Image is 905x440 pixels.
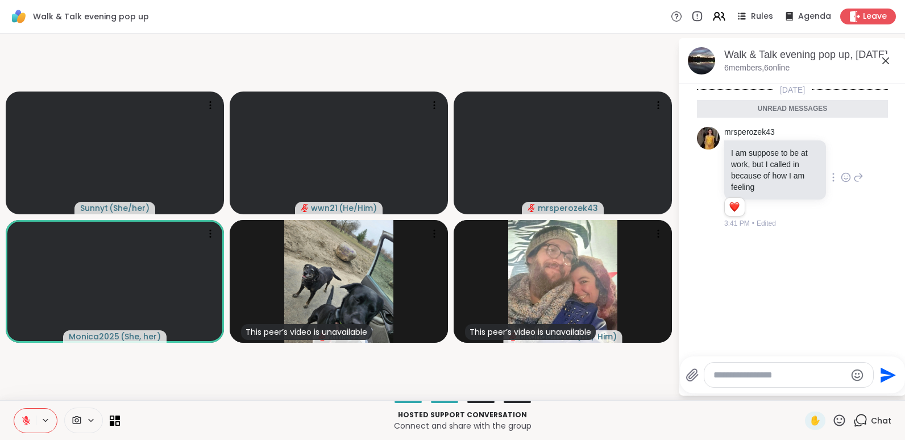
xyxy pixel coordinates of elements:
div: This peer’s video is unavailable [465,324,596,340]
p: Hosted support conversation [127,410,798,420]
div: Unread messages [697,100,888,118]
span: mrsperozek43 [538,202,598,214]
div: This peer’s video is unavailable [241,324,372,340]
div: Reaction list [725,198,745,216]
span: ( He/ Him ) [576,331,617,342]
textarea: Type your message [713,370,846,381]
p: Connect and share with the group [127,420,798,431]
img: BRandom502 [508,220,617,343]
span: Leave [863,11,887,22]
span: Rules [751,11,773,22]
span: Agenda [798,11,831,22]
div: Walk & Talk evening pop up, [DATE] [724,48,897,62]
img: https://sharewell-space-live.sfo3.digitaloceanspaces.com/user-generated/ced7abe1-258a-45b1-9815-8... [697,127,720,150]
span: Monica2025 [69,331,119,342]
span: ( She/her ) [109,202,150,214]
p: 6 members, 6 online [724,63,790,74]
p: I am suppose to be at work, but I called in because of how I am feeling [731,147,819,193]
span: Sunnyt [80,202,108,214]
span: Edited [757,218,776,229]
span: [DATE] [773,84,812,96]
span: audio-muted [301,204,309,212]
img: Amie89 [284,220,393,343]
span: ✋ [809,414,821,427]
span: audio-muted [528,204,535,212]
span: 3:41 PM [724,218,750,229]
span: • [752,218,754,229]
img: Walk & Talk evening pop up, Sep 09 [688,47,715,74]
span: Walk & Talk evening pop up [33,11,149,22]
span: wwn21 [311,202,338,214]
button: Send [874,362,899,388]
button: Reactions: love [728,202,740,211]
span: ( He/Him ) [339,202,377,214]
button: Emoji picker [850,368,864,382]
a: mrsperozek43 [724,127,775,138]
span: ( She, her ) [121,331,161,342]
img: ShareWell Logomark [9,7,28,26]
span: Chat [871,415,891,426]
